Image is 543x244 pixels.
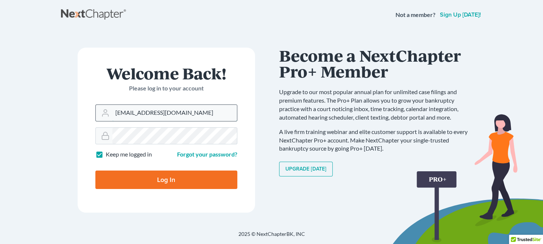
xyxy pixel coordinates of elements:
p: Please log in to your account [95,84,237,93]
input: Log In [95,171,237,189]
a: Sign up [DATE]! [438,12,482,18]
input: Email Address [112,105,237,121]
p: A live firm training webinar and elite customer support is available to every NextChapter Pro+ ac... [279,128,475,153]
label: Keep me logged in [106,150,152,159]
a: Upgrade [DATE] [279,162,333,176]
div: 2025 © NextChapterBK, INC [61,230,482,244]
strong: Not a member? [396,11,435,19]
a: Forgot your password? [177,151,237,158]
h1: Welcome Back! [95,65,237,81]
h1: Become a NextChapter Pro+ Member [279,48,475,79]
p: Upgrade to our most popular annual plan for unlimited case filings and premium features. The Pro+... [279,88,475,121]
